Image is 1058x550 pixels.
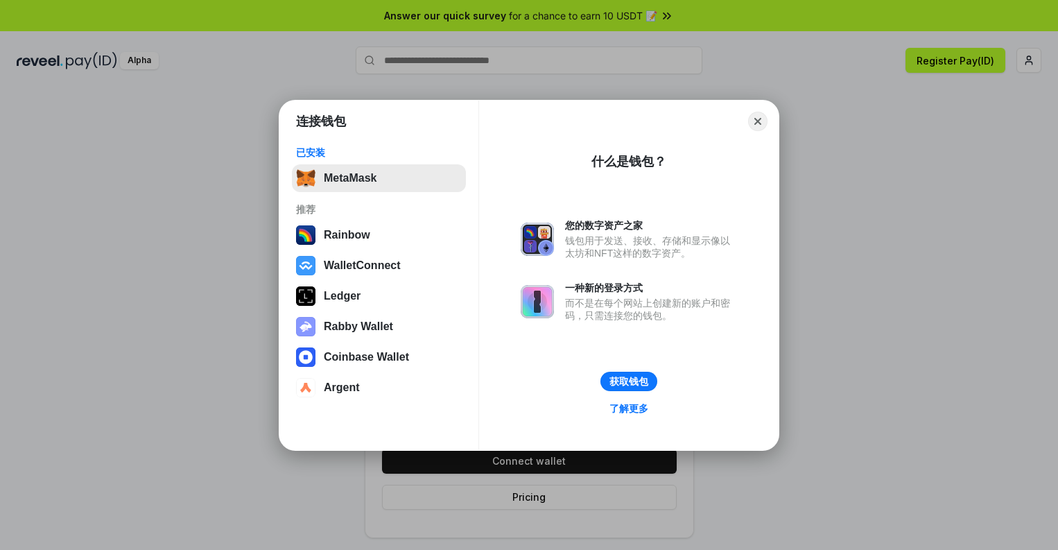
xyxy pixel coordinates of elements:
button: WalletConnect [292,252,466,280]
button: Argent [292,374,466,402]
img: svg+xml,%3Csvg%20xmlns%3D%22http%3A%2F%2Fwww.w3.org%2F2000%2Fsvg%22%20fill%3D%22none%22%20viewBox... [296,317,315,336]
img: svg+xml,%3Csvg%20xmlns%3D%22http%3A%2F%2Fwww.w3.org%2F2000%2Fsvg%22%20fill%3D%22none%22%20viewBox... [521,285,554,318]
button: Rabby Wallet [292,313,466,341]
div: 已安装 [296,146,462,159]
div: MetaMask [324,172,376,184]
img: svg+xml,%3Csvg%20xmlns%3D%22http%3A%2F%2Fwww.w3.org%2F2000%2Fsvg%22%20width%3D%2228%22%20height%3... [296,286,315,306]
button: Ledger [292,282,466,310]
h1: 连接钱包 [296,113,346,130]
img: svg+xml,%3Csvg%20width%3D%2228%22%20height%3D%2228%22%20viewBox%3D%220%200%2028%2028%22%20fill%3D... [296,378,315,397]
button: Close [748,112,768,131]
div: WalletConnect [324,259,401,272]
div: Argent [324,381,360,394]
button: Rainbow [292,221,466,249]
a: 了解更多 [601,399,657,418]
div: Rabby Wallet [324,320,393,333]
div: 推荐 [296,203,462,216]
div: 而不是在每个网站上创建新的账户和密码，只需连接您的钱包。 [565,297,737,322]
button: 获取钱包 [600,372,657,391]
div: Coinbase Wallet [324,351,409,363]
button: Coinbase Wallet [292,343,466,371]
img: svg+xml,%3Csvg%20width%3D%2228%22%20height%3D%2228%22%20viewBox%3D%220%200%2028%2028%22%20fill%3D... [296,347,315,367]
div: 了解更多 [609,402,648,415]
div: 您的数字资产之家 [565,219,737,232]
div: 一种新的登录方式 [565,282,737,294]
img: svg+xml,%3Csvg%20width%3D%22120%22%20height%3D%22120%22%20viewBox%3D%220%200%20120%20120%22%20fil... [296,225,315,245]
button: MetaMask [292,164,466,192]
div: Ledger [324,290,361,302]
img: svg+xml,%3Csvg%20width%3D%2228%22%20height%3D%2228%22%20viewBox%3D%220%200%2028%2028%22%20fill%3D... [296,256,315,275]
div: 什么是钱包？ [591,153,666,170]
div: Rainbow [324,229,370,241]
img: svg+xml,%3Csvg%20xmlns%3D%22http%3A%2F%2Fwww.w3.org%2F2000%2Fsvg%22%20fill%3D%22none%22%20viewBox... [521,223,554,256]
div: 钱包用于发送、接收、存储和显示像以太坊和NFT这样的数字资产。 [565,234,737,259]
img: svg+xml,%3Csvg%20fill%3D%22none%22%20height%3D%2233%22%20viewBox%3D%220%200%2035%2033%22%20width%... [296,169,315,188]
div: 获取钱包 [609,375,648,388]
